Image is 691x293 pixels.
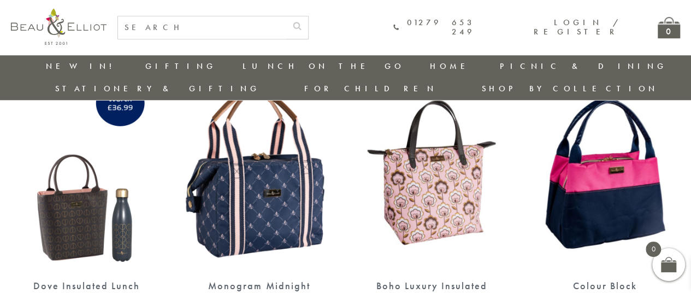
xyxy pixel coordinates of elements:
[11,74,162,269] img: Dove Insulated Lunch Bag and Water Bottle
[184,74,334,269] img: Monogram Midnight Convertible Lunch Bag
[242,61,404,72] a: Lunch On The Go
[357,74,507,269] img: Boho Luxury Insulated Lunch Bag
[481,83,658,94] a: Shop by collection
[534,17,619,37] a: Login / Register
[529,74,680,269] img: Colour Block Insulated Lunch Bag
[430,61,474,72] a: Home
[145,61,216,72] a: Gifting
[393,18,475,37] a: 01279 653 249
[658,17,680,38] a: 0
[118,16,286,39] input: SEARCH
[646,242,661,257] span: 0
[500,61,667,72] a: Picnic & Dining
[55,83,260,94] a: Stationery & Gifting
[304,83,437,94] a: For Children
[46,61,119,72] a: New in!
[11,8,107,45] img: logo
